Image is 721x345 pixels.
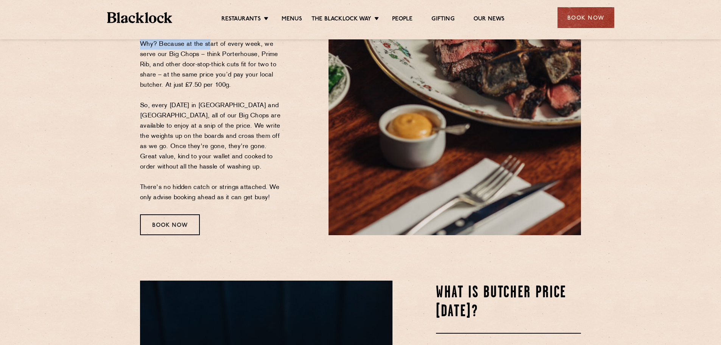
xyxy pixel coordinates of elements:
[140,214,200,235] div: Book Now
[107,12,173,23] img: BL_Textured_Logo-footer-cropped.svg
[311,16,371,24] a: The Blacklock Way
[221,16,261,24] a: Restaurants
[473,16,505,24] a: Our News
[436,284,581,322] h2: WHAT IS BUTCHER PRICE [DATE]?
[282,16,302,24] a: Menus
[140,9,285,203] p: It's often an unpopular opinion, but we LOVE Mondays. Why? Because at the start of every week, we...
[392,16,413,24] a: People
[557,7,614,28] div: Book Now
[431,16,454,24] a: Gifting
